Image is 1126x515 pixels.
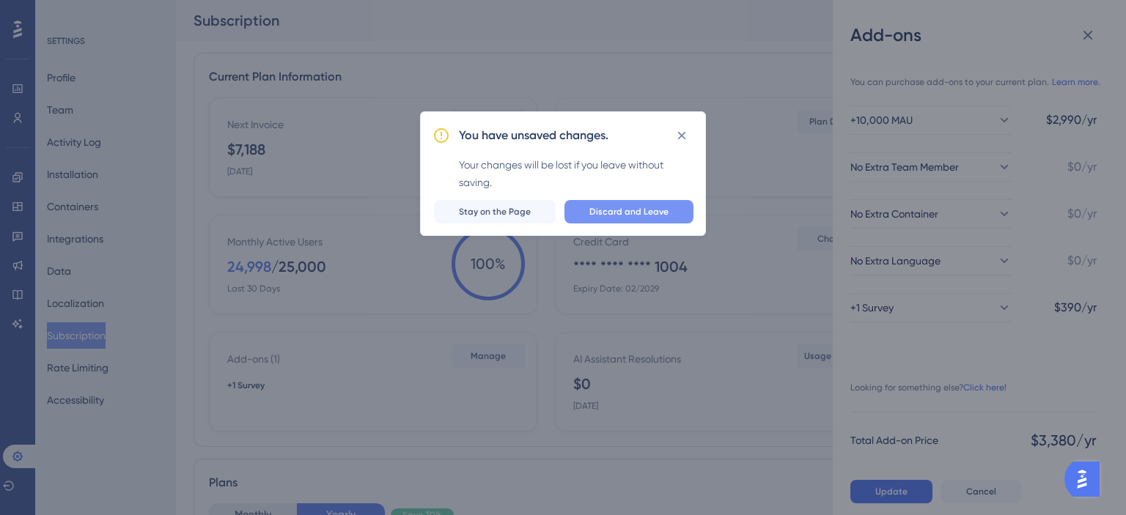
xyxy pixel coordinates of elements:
iframe: UserGuiding AI Assistant Launcher [1064,457,1108,501]
span: Stay on the Page [459,206,531,218]
h2: You have unsaved changes. [459,127,608,144]
div: Your changes will be lost if you leave without saving. [459,156,693,191]
span: Discard and Leave [589,206,669,218]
